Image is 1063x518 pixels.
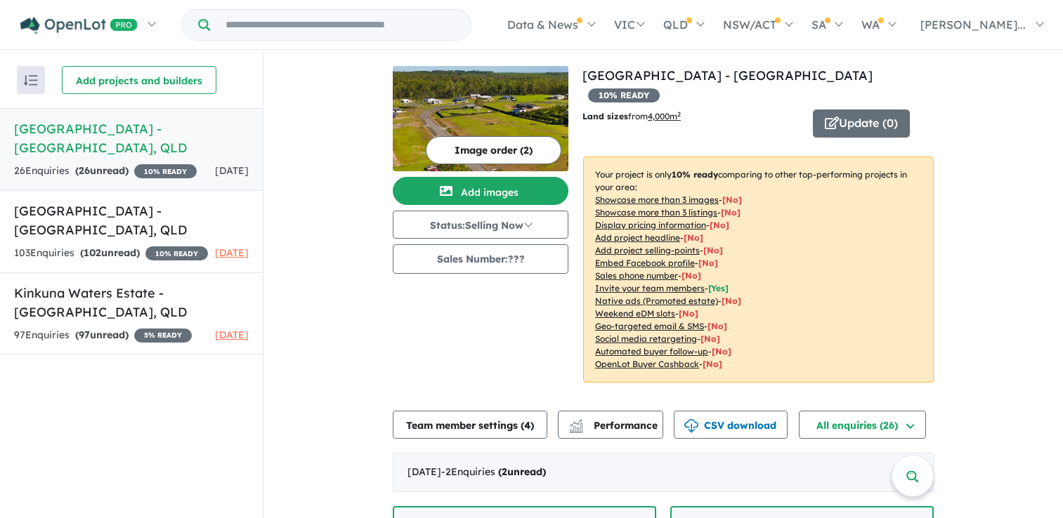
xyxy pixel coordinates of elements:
img: download icon [684,419,698,433]
u: Add project selling-points [595,245,700,255]
u: Display pricing information [595,220,706,230]
span: [No] [712,346,731,357]
span: 102 [84,246,101,259]
button: CSV download [674,411,788,439]
button: Add images [393,177,568,205]
button: Add projects and builders [62,66,216,94]
span: [DATE] [215,328,249,341]
p: from [582,109,802,124]
input: Try estate name, suburb, builder or developer [213,10,468,40]
span: [ No ] [698,258,718,268]
button: Sales Number:??? [393,244,568,274]
span: [ No ] [721,207,741,218]
div: 26 Enquir ies [14,163,197,180]
span: Performance [571,419,658,432]
u: Weekend eDM slots [595,308,675,319]
img: sort.svg [24,75,38,86]
u: Native ads (Promoted estate) [595,295,718,306]
div: [DATE] [393,453,934,492]
span: [ Yes ] [708,283,729,293]
span: [DATE] [215,164,249,177]
span: 4 [524,419,530,432]
div: 103 Enquir ies [14,245,208,262]
span: [No] [703,359,722,369]
u: Embed Facebook profile [595,258,695,268]
u: OpenLot Buyer Cashback [595,359,699,369]
strong: ( unread) [75,328,129,341]
u: Add project headline [595,232,680,243]
span: [ No ] [703,245,723,255]
b: Land sizes [582,111,628,121]
span: [ No ] [684,232,703,243]
span: 5 % READY [134,328,192,343]
button: Performance [558,411,663,439]
a: [GEOGRAPHIC_DATA] - [GEOGRAPHIC_DATA] [582,67,873,84]
img: Abington Heights Estate - North Isis [393,66,568,171]
span: 10 % READY [588,88,660,102]
u: 4,000 m [648,111,681,121]
h5: [GEOGRAPHIC_DATA] - [GEOGRAPHIC_DATA] , QLD [14,119,249,157]
span: 97 [79,328,90,341]
span: [ No ] [682,270,701,281]
span: [No] [679,308,698,319]
button: Team member settings (4) [393,411,547,439]
u: Automated buyer follow-up [595,346,708,357]
button: Update (0) [813,109,910,138]
u: Geo-targeted email & SMS [595,321,704,331]
span: [ No ] [722,194,742,205]
span: - 2 Enquir ies [441,465,546,478]
b: 10 % ready [672,169,718,180]
u: Sales phone number [595,270,678,281]
strong: ( unread) [80,246,140,259]
div: 97 Enquir ies [14,327,192,344]
img: Openlot PRO Logo White [20,17,138,34]
span: [DATE] [215,246,249,259]
button: All enquiries (26) [799,411,926,439]
span: 10 % READY [134,164,197,178]
span: 2 [502,465,507,478]
u: Invite your team members [595,283,705,293]
span: [PERSON_NAME]... [920,18,1026,32]
img: bar-chart.svg [569,423,583,432]
p: Your project is only comparing to other top-performing projects in your area: - - - - - - - - - -... [583,157,934,383]
h5: [GEOGRAPHIC_DATA] - [GEOGRAPHIC_DATA] , QLD [14,201,249,239]
button: Status:Selling Now [393,211,568,239]
button: Image order (2) [426,136,561,164]
u: Social media retargeting [595,333,697,344]
strong: ( unread) [75,164,129,177]
span: [No] [722,295,741,306]
u: Showcase more than 3 images [595,194,719,205]
span: 10 % READY [145,246,208,260]
sup: 2 [677,110,681,118]
span: [No] [700,333,720,344]
img: line-chart.svg [570,419,582,427]
span: 26 [79,164,90,177]
h5: Kinkuna Waters Estate - [GEOGRAPHIC_DATA] , QLD [14,284,249,321]
span: [No] [707,321,727,331]
u: Showcase more than 3 listings [595,207,717,218]
span: [ No ] [710,220,729,230]
strong: ( unread) [498,465,546,478]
